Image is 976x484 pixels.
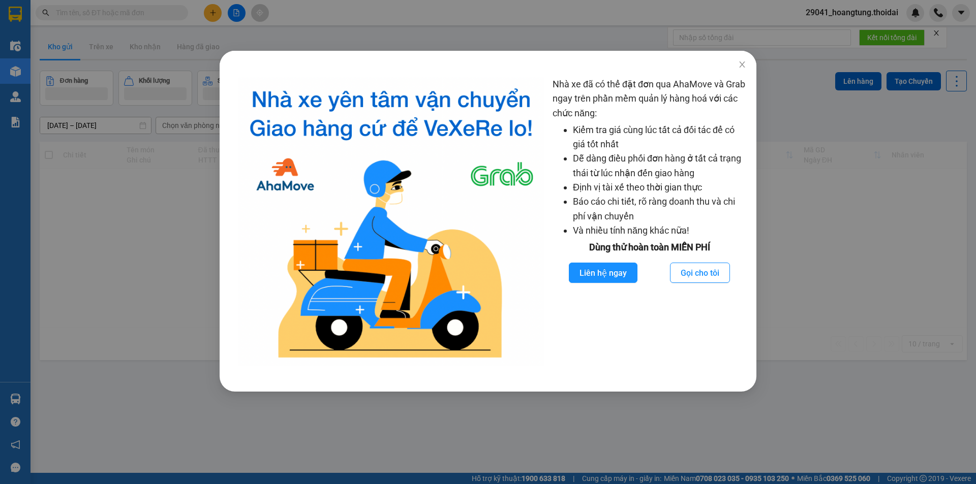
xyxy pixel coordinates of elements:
li: Và nhiều tính năng khác nữa! [573,223,746,238]
button: Close [728,51,756,79]
span: close [738,60,746,69]
li: Định vị tài xế theo thời gian thực [573,180,746,195]
span: Liên hệ ngay [579,267,627,279]
li: Dễ dàng điều phối đơn hàng ở tất cả trạng thái từ lúc nhận đến giao hàng [573,151,746,180]
span: Gọi cho tôi [681,267,719,279]
div: Dùng thử hoàn toàn MIỄN PHÍ [553,240,746,254]
li: Báo cáo chi tiết, rõ ràng doanh thu và chi phí vận chuyển [573,195,746,223]
div: Nhà xe đã có thể đặt đơn qua AhaMove và Grab ngay trên phần mềm quản lý hàng hoá với các chức năng: [553,77,746,366]
button: Gọi cho tôi [670,263,730,283]
li: Kiểm tra giá cùng lúc tất cả đối tác để có giá tốt nhất [573,123,746,152]
button: Liên hệ ngay [569,263,637,283]
img: logo [238,77,544,366]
